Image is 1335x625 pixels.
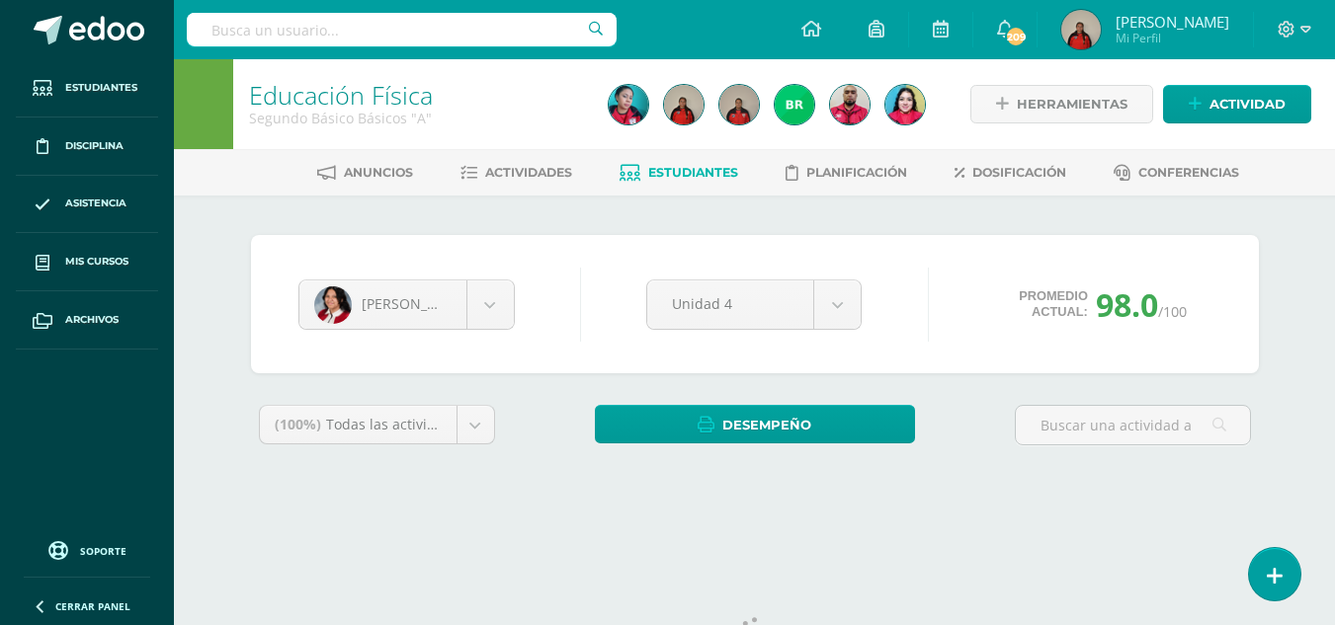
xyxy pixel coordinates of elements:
[775,85,814,124] img: 29842a6867f63606f14421d9f7b3831a.png
[1158,302,1187,321] span: /100
[16,233,158,291] a: Mis cursos
[1061,10,1101,49] img: 835688fa391e2eac15f12d6b76b03427.png
[65,138,124,154] span: Disciplina
[344,165,413,180] span: Anuncios
[972,165,1066,180] span: Dosificación
[317,157,413,189] a: Anuncios
[24,536,150,563] a: Soporte
[1138,165,1239,180] span: Conferencias
[299,280,514,329] a: [PERSON_NAME]
[326,415,571,433] span: Todas las actividades de esta unidad
[16,59,158,117] a: Estudiantes
[1116,30,1229,46] span: Mi Perfil
[648,165,738,180] span: Estudiantes
[786,157,907,189] a: Planificación
[65,195,126,211] span: Asistencia
[955,157,1066,189] a: Dosificación
[620,157,738,189] a: Estudiantes
[275,415,321,433] span: (100%)
[16,291,158,350] a: Archivos
[362,294,472,313] span: [PERSON_NAME]
[647,280,861,329] a: Unidad 4
[249,78,433,112] a: Educación Física
[664,85,704,124] img: 835688fa391e2eac15f12d6b76b03427.png
[460,157,572,189] a: Actividades
[1096,283,1158,326] span: 98.0
[80,544,126,558] span: Soporte
[672,280,789,327] span: Unidad 4
[722,407,811,443] span: Desempeño
[249,109,585,127] div: Segundo Básico Básicos 'A'
[65,254,128,270] span: Mis cursos
[885,85,925,124] img: 563d7a5fa8b8e3510f1cd748778fc1f7.png
[830,85,870,124] img: 699f996382d957f3ff098085f0ddc897.png
[1005,26,1027,47] span: 209
[719,85,759,124] img: 3173811e495424c50f36d6c1a1dea0c1.png
[485,165,572,180] span: Actividades
[65,80,137,96] span: Estudiantes
[314,286,352,324] img: c162d8d96f193269027c91bd27db97e0.png
[16,117,158,176] a: Disciplina
[249,81,585,109] h1: Educación Física
[260,406,494,443] a: (100%)Todas las actividades de esta unidad
[595,405,915,443] a: Desempeño
[1163,85,1311,123] a: Actividad
[1116,12,1229,32] span: [PERSON_NAME]
[1114,157,1239,189] a: Conferencias
[806,165,907,180] span: Planificación
[1210,86,1286,122] span: Actividad
[609,85,648,124] img: d4b6480c6e491d968e86ff8267101fb7.png
[187,13,617,46] input: Busca un usuario...
[1017,86,1127,122] span: Herramientas
[65,312,119,328] span: Archivos
[1019,288,1088,320] span: Promedio actual:
[16,176,158,234] a: Asistencia
[1016,406,1250,444] input: Buscar una actividad aquí...
[55,599,130,613] span: Cerrar panel
[970,85,1153,123] a: Herramientas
